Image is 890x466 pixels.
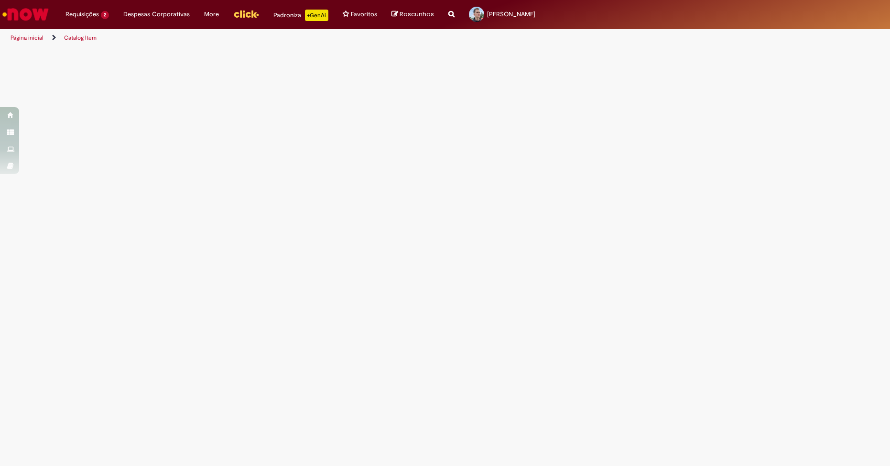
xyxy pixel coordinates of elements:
[273,10,328,21] div: Padroniza
[487,10,535,18] span: [PERSON_NAME]
[305,10,328,21] p: +GenAi
[400,10,434,19] span: Rascunhos
[123,10,190,19] span: Despesas Corporativas
[64,34,97,42] a: Catalog Item
[7,29,586,47] ul: Trilhas de página
[351,10,377,19] span: Favoritos
[65,10,99,19] span: Requisições
[1,5,50,24] img: ServiceNow
[391,10,434,19] a: Rascunhos
[101,11,109,19] span: 2
[204,10,219,19] span: More
[11,34,43,42] a: Página inicial
[233,7,259,21] img: click_logo_yellow_360x200.png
